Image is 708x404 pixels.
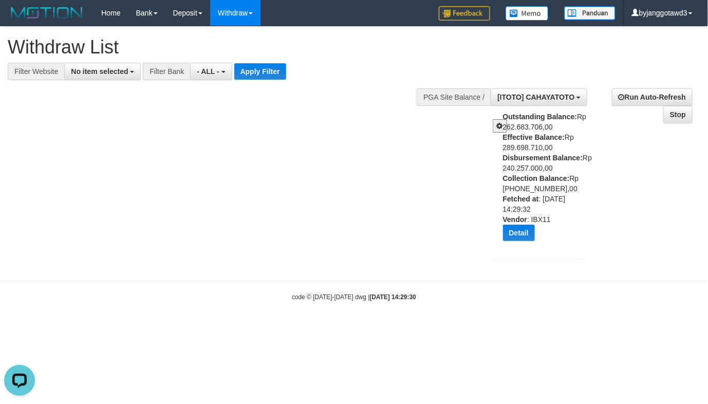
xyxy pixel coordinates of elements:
img: MOTION_logo.png [8,5,86,21]
h1: Withdraw List [8,37,462,58]
b: Effective Balance: [503,133,565,141]
button: No item selected [64,63,141,80]
strong: [DATE] 14:29:30 [370,293,416,301]
button: - ALL - [190,63,232,80]
button: [ITOTO] CAHAYATOTO [491,88,587,106]
button: Open LiveChat chat widget [4,4,35,35]
img: Button%20Memo.svg [506,6,549,21]
div: PGA Site Balance / [417,88,491,106]
span: [ITOTO] CAHAYATOTO [497,93,574,101]
small: code © [DATE]-[DATE] dwg | [292,293,416,301]
b: Outstanding Balance: [503,113,577,121]
img: panduan.png [564,6,616,20]
span: No item selected [71,67,128,76]
b: Vendor [503,215,527,224]
b: Fetched at [503,195,539,203]
span: - ALL - [197,67,219,76]
a: Run Auto-Refresh [612,88,693,106]
b: Collection Balance: [503,174,570,182]
button: Detail [503,225,535,241]
div: Filter Bank [143,63,190,80]
a: Stop [663,106,693,123]
b: Disbursement Balance: [503,154,583,162]
div: Rp 262.683.706,00 Rp 289.698.710,00 Rp 240.257.000,00 Rp [PHONE_NUMBER],00 : [DATE] 14:29:32 : IBX11 [503,112,593,249]
img: Feedback.jpg [439,6,490,21]
div: Filter Website [8,63,64,80]
button: Apply Filter [234,63,286,80]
